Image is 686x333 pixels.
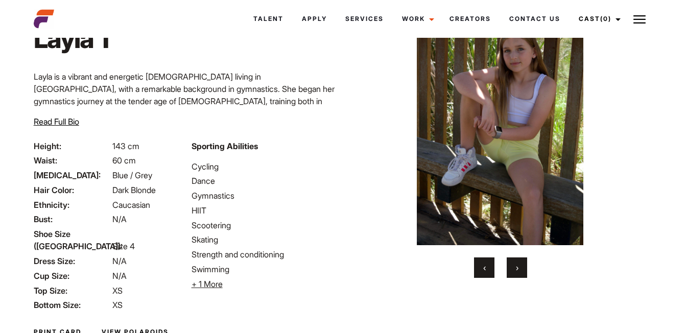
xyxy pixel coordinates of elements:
li: Swimming [192,263,337,275]
li: Dance [192,175,337,187]
span: XS [112,286,123,296]
span: Bust: [34,213,110,225]
a: Apply [293,5,336,33]
span: Hair Color: [34,184,110,196]
span: Dark Blonde [112,185,156,195]
span: XS [112,300,123,310]
span: N/A [112,256,127,266]
span: Blue / Grey [112,170,152,180]
a: Cast(0) [570,5,627,33]
span: N/A [112,271,127,281]
li: Gymnastics [192,189,337,202]
span: Dress Size: [34,255,110,267]
li: HIIT [192,204,337,217]
span: Next [516,263,518,273]
a: Work [393,5,440,33]
li: Skating [192,233,337,246]
p: Layla is a vibrant and energetic [DEMOGRAPHIC_DATA] living in [GEOGRAPHIC_DATA], with a remarkabl... [34,70,337,169]
span: Previous [483,263,486,273]
span: Size 4 [112,241,135,251]
span: Bottom Size: [34,299,110,311]
span: [MEDICAL_DATA]: [34,169,110,181]
li: Cycling [192,160,337,173]
a: Contact Us [500,5,570,33]
strong: Sporting Abilities [192,141,258,151]
span: Waist: [34,154,110,167]
a: Creators [440,5,500,33]
span: Ethnicity: [34,199,110,211]
button: Read Full Bio [34,115,79,128]
span: Cup Size: [34,270,110,282]
span: (0) [600,15,611,22]
span: + 1 More [192,279,223,289]
img: cropped-aefm-brand-fav-22-square.png [34,9,54,29]
li: Strength and conditioning [192,248,337,260]
span: Caucasian [112,200,150,210]
span: N/A [112,214,127,224]
li: Scootering [192,219,337,231]
a: Talent [244,5,293,33]
img: Burger icon [633,13,646,26]
span: Top Size: [34,284,110,297]
a: Services [336,5,393,33]
span: 60 cm [112,155,136,165]
span: Height: [34,140,110,152]
span: 143 cm [112,141,139,151]
h1: Layla T [34,23,117,54]
span: Shoe Size ([GEOGRAPHIC_DATA]): [34,228,110,252]
span: Read Full Bio [34,116,79,127]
